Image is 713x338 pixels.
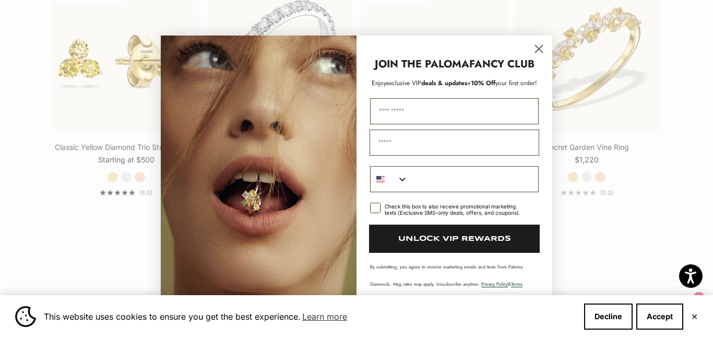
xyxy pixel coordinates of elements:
span: Enjoy [372,78,386,88]
span: + your first order! [467,78,537,88]
button: Close [691,313,698,320]
button: UNLOCK VIP REWARDS [369,225,540,253]
img: Cookie banner [15,306,36,327]
strong: FANCY CLUB [469,56,534,72]
a: Privacy Policy [481,281,508,287]
button: Search Countries [371,167,408,192]
span: 10% Off [471,78,495,88]
a: Terms [511,281,522,287]
span: This website uses cookies to ensure you get the best experience. [44,309,576,324]
button: Decline [584,304,633,330]
button: Accept [636,304,683,330]
input: Email [370,130,539,156]
span: deals & updates [386,78,467,88]
a: Learn more [301,309,349,324]
button: Close dialog [530,40,548,58]
p: By submitting, you agree to receive marketing emails and texts from Paloma Diamonds. Msg rates ma... [370,263,539,287]
img: United States [376,175,385,183]
input: First Name [370,98,539,124]
span: exclusive VIP [386,78,421,88]
img: Loading... [161,36,356,303]
div: Check this box to also receive promotional marketing texts (Exclusive SMS-only deals, offers, and... [385,203,526,216]
span: & . [481,281,524,287]
strong: JOIN THE PALOMA [375,56,469,72]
